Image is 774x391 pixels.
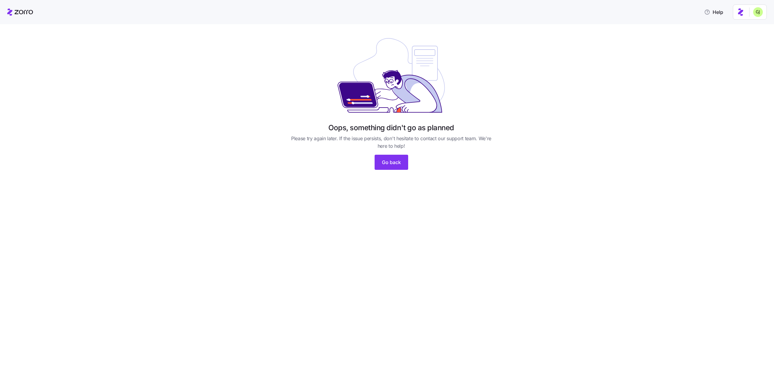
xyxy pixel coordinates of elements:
[382,159,401,166] span: Go back
[375,155,408,170] button: Go back
[328,123,454,132] h1: Oops, something didn't go as planned
[699,6,728,18] button: Help
[287,135,495,150] span: Please try again later. If the issue persists, don't hesitate to contact our support team. We're ...
[753,7,763,17] img: b91c5c9db8bb9f3387758c2d7cf845d3
[704,8,723,16] span: Help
